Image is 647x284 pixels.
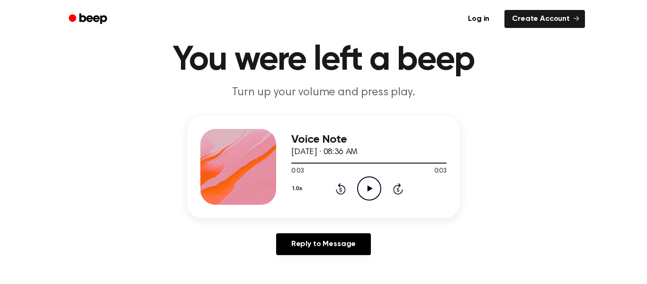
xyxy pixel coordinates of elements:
[276,233,371,255] a: Reply to Message
[142,85,505,101] p: Turn up your volume and press play.
[504,10,585,28] a: Create Account
[291,133,447,146] h3: Voice Note
[291,148,358,156] span: [DATE] · 08:36 AM
[291,181,306,197] button: 1.0x
[434,166,447,176] span: 0:03
[291,166,304,176] span: 0:03
[458,8,499,30] a: Log in
[62,10,116,28] a: Beep
[81,43,566,77] h1: You were left a beep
